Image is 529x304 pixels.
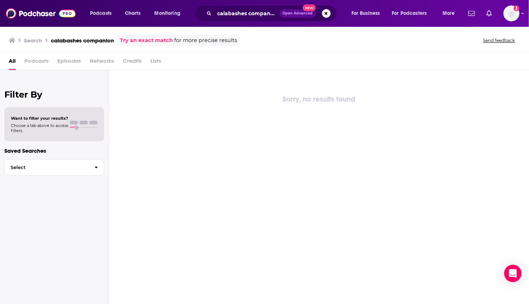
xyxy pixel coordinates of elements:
[387,8,438,19] button: open menu
[4,147,104,154] p: Saved Searches
[514,5,520,11] svg: Add a profile image
[125,8,141,19] span: Charts
[51,37,114,44] h3: calabashes companion
[443,8,455,19] span: More
[11,123,68,133] span: Choose a tab above to access filters.
[504,265,522,282] div: Open Intercom Messenger
[120,36,173,45] a: Try an exact match
[392,8,427,19] span: For Podcasters
[24,55,49,70] span: Podcasts
[5,165,89,170] span: Select
[465,7,478,20] a: Show notifications dropdown
[215,8,280,19] input: Search podcasts, credits, & more...
[504,5,520,21] button: Show profile menu
[109,94,529,105] div: Sorry, no results found
[150,55,161,70] span: Lists
[283,12,313,15] span: Open Advanced
[484,7,495,20] a: Show notifications dropdown
[346,8,389,19] button: open menu
[351,8,380,19] span: For Business
[174,36,237,45] span: for more precise results
[280,9,316,18] button: Open AdvancedNew
[202,5,344,22] div: Search podcasts, credits, & more...
[504,5,520,21] img: User Profile
[4,159,104,176] button: Select
[155,8,180,19] span: Monitoring
[481,37,517,44] button: Send feedback
[303,4,316,11] span: New
[24,37,42,44] h3: Search
[4,89,104,100] h2: Filter By
[57,55,81,70] span: Episodes
[90,8,111,19] span: Podcasts
[123,55,142,70] span: Credits
[90,55,114,70] span: Networks
[504,5,520,21] span: Logged in as WorldWide452
[85,8,121,19] button: open menu
[11,116,68,121] span: Want to filter your results?
[120,8,145,19] a: Charts
[150,8,190,19] button: open menu
[438,8,464,19] button: open menu
[9,55,16,70] a: All
[6,7,76,20] img: Podchaser - Follow, Share and Rate Podcasts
